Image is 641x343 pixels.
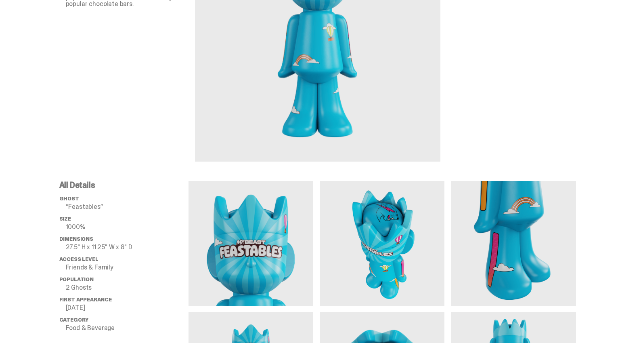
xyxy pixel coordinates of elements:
img: media gallery image [320,181,444,306]
p: [DATE] [66,305,189,311]
span: Population [59,276,94,283]
span: First Appearance [59,296,112,303]
p: 27.5" H x 11.25" W x 8" D [66,244,189,250]
span: Category [59,316,89,323]
p: 2 Ghosts [66,284,189,291]
p: 1000% [66,224,189,230]
p: Food & Beverage [66,325,189,331]
span: Size [59,215,71,222]
img: media gallery image [451,181,576,306]
span: Dimensions [59,236,93,242]
span: Access Level [59,256,98,263]
img: media gallery image [189,181,313,306]
p: All Details [59,181,189,189]
p: Friends & Family [66,264,189,271]
p: “Feastables” [66,204,189,210]
span: ghost [59,195,79,202]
